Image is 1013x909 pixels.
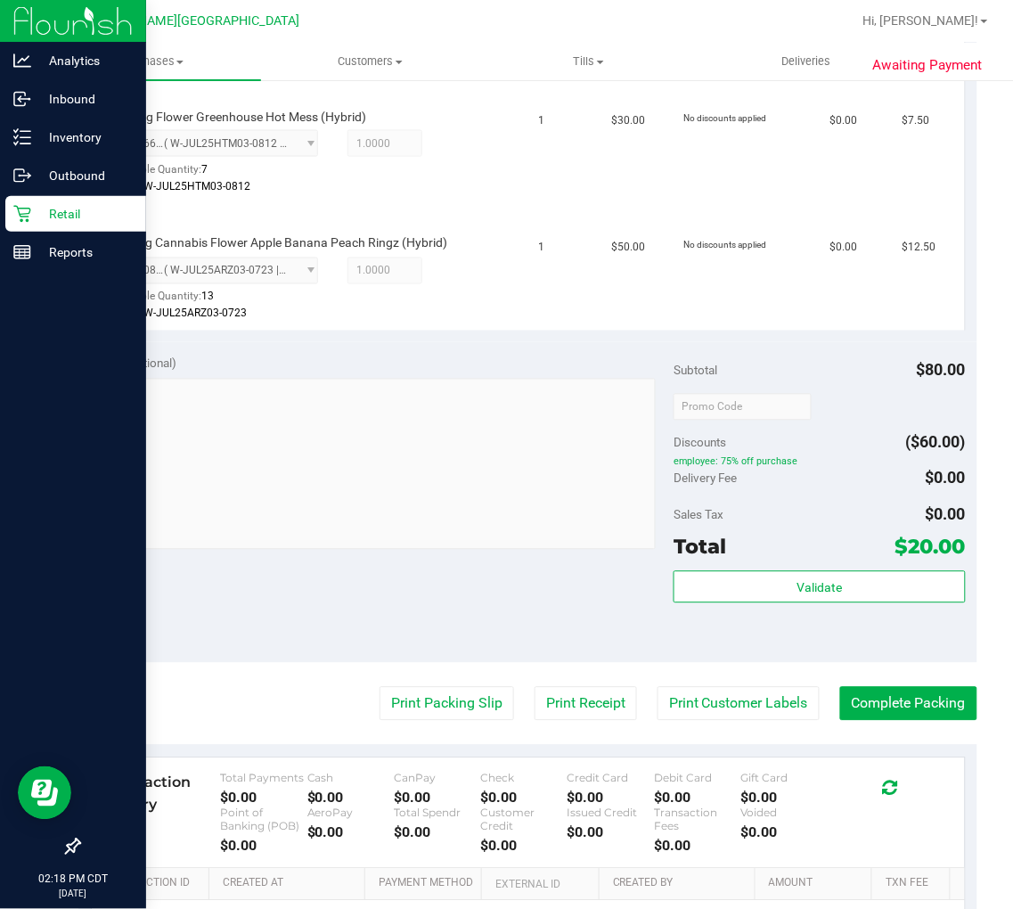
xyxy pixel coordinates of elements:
[654,772,740,785] div: Debit Card
[568,772,654,785] div: Credit Card
[13,90,31,108] inline-svg: Inbound
[13,205,31,223] inline-svg: Retail
[613,877,747,891] a: Created By
[654,790,740,807] div: $0.00
[480,790,567,807] div: $0.00
[741,772,828,785] div: Gift Card
[223,877,357,891] a: Created At
[13,128,31,146] inline-svg: Inventory
[480,807,567,833] div: Customer Credit
[741,824,828,841] div: $0.00
[111,235,448,252] span: FT 3.5g Cannabis Flower Apple Banana Peach Ringz (Hybrid)
[741,807,828,820] div: Voided
[144,180,251,192] span: W-JUL25HTM03-0812
[674,364,717,378] span: Subtotal
[684,241,767,250] span: No discounts applied
[307,790,394,807] div: $0.00
[31,165,138,186] p: Outbound
[220,772,306,785] div: Total Payments
[674,427,726,459] span: Discounts
[797,581,842,595] span: Validate
[917,361,966,380] span: $80.00
[394,772,480,785] div: CanPay
[903,112,930,129] span: $7.50
[202,291,215,303] span: 13
[111,157,330,192] div: Available Quantity:
[741,790,828,807] div: $0.00
[18,766,71,820] iframe: Resource center
[895,535,966,560] span: $20.00
[31,127,138,148] p: Inventory
[684,113,767,123] span: No discounts applied
[480,838,567,855] div: $0.00
[674,471,737,486] span: Delivery Fee
[111,109,367,126] span: FD 3.5g Flower Greenhouse Hot Mess (Hybrid)
[873,55,983,76] span: Awaiting Payment
[926,505,966,524] span: $0.00
[674,508,723,522] span: Sales Tax
[829,240,857,257] span: $0.00
[307,824,394,841] div: $0.00
[394,807,480,820] div: Total Spendr
[379,877,475,891] a: Payment Method
[568,824,654,841] div: $0.00
[64,13,299,29] span: Ft [PERSON_NAME][GEOGRAPHIC_DATA]
[13,52,31,70] inline-svg: Analytics
[758,53,855,70] span: Deliveries
[539,240,545,257] span: 1
[13,167,31,184] inline-svg: Outbound
[886,877,943,891] a: Txn Fee
[31,242,138,263] p: Reports
[480,772,567,785] div: Check
[568,790,654,807] div: $0.00
[220,807,306,833] div: Point of Banking (POB)
[654,807,740,833] div: Transaction Fees
[31,50,138,71] p: Analytics
[654,838,740,855] div: $0.00
[111,284,330,319] div: Available Quantity:
[43,43,261,80] a: Purchases
[262,53,478,70] span: Customers
[906,433,966,452] span: ($60.00)
[43,53,261,70] span: Purchases
[307,772,394,785] div: Cash
[840,687,977,721] button: Complete Packing
[31,203,138,225] p: Retail
[674,456,965,469] span: employee: 75% off purchase
[481,869,598,901] th: External ID
[829,112,857,129] span: $0.00
[202,163,208,176] span: 7
[220,790,306,807] div: $0.00
[535,687,637,721] button: Print Receipt
[926,469,966,487] span: $0.00
[394,824,480,841] div: $0.00
[220,838,306,855] div: $0.00
[105,877,202,891] a: Transaction ID
[31,88,138,110] p: Inbound
[394,790,480,807] div: $0.00
[261,43,479,80] a: Customers
[380,687,514,721] button: Print Packing Slip
[674,535,726,560] span: Total
[611,240,645,257] span: $50.00
[769,877,865,891] a: Amount
[903,240,936,257] span: $12.50
[674,571,965,603] button: Validate
[568,807,654,820] div: Issued Credit
[863,13,979,28] span: Hi, [PERSON_NAME]!
[698,43,916,80] a: Deliveries
[307,807,394,820] div: AeroPay
[13,243,31,261] inline-svg: Reports
[658,687,820,721] button: Print Customer Labels
[8,888,138,901] p: [DATE]
[144,307,248,320] span: W-JUL25ARZ03-0723
[8,872,138,888] p: 02:18 PM CDT
[674,394,812,421] input: Promo Code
